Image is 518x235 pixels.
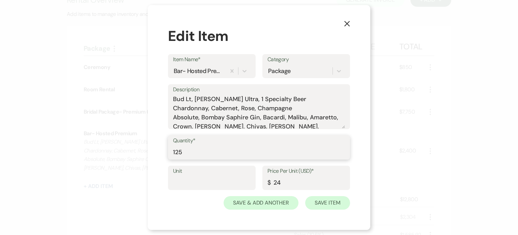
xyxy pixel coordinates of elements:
[305,196,350,210] button: Save Item
[267,55,345,65] label: Category
[168,25,350,47] div: Edit Item
[173,85,345,95] label: Description
[173,55,251,65] label: Item Name*
[268,67,291,76] div: Package
[224,196,298,210] button: Save & Add Another
[173,136,345,146] label: Quantity*
[173,95,345,128] textarea: Bud Lt, [PERSON_NAME] Ultra, 1 Specialty Beer Chardonnay, Cabernet, Rose, Champagne Absolute, Bom...
[173,166,251,176] label: Unit
[174,67,224,76] div: Bar- Hosted Premium
[267,178,270,187] div: $
[267,166,345,176] label: Price Per Unit (USD)*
